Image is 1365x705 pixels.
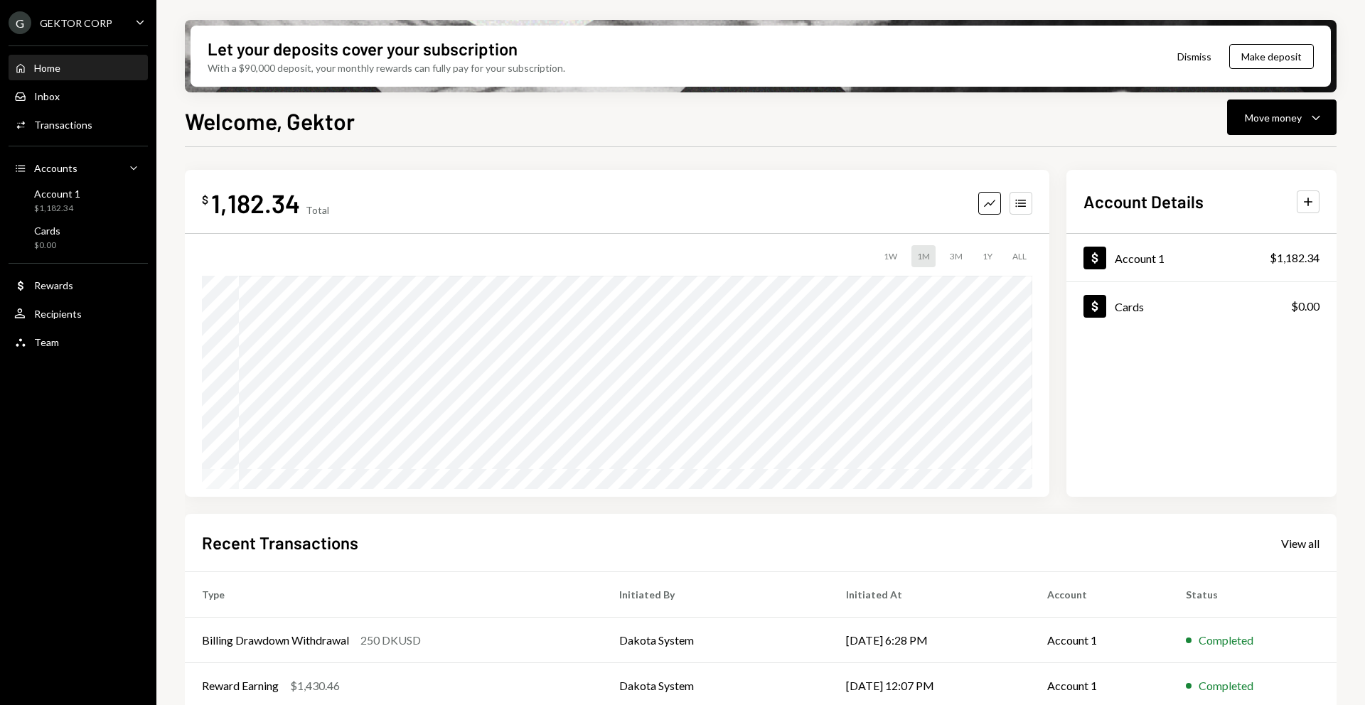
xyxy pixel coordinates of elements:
[1030,618,1169,663] td: Account 1
[1281,537,1319,551] div: View all
[1115,252,1165,265] div: Account 1
[202,632,349,649] div: Billing Drawdown Withdrawal
[202,531,358,554] h2: Recent Transactions
[1291,298,1319,315] div: $0.00
[9,220,148,254] a: Cards$0.00
[34,119,92,131] div: Transactions
[9,301,148,326] a: Recipients
[1007,245,1032,267] div: ALL
[977,245,998,267] div: 1Y
[9,272,148,298] a: Rewards
[360,632,421,649] div: 250 DKUSD
[34,336,59,348] div: Team
[9,329,148,355] a: Team
[1199,632,1253,649] div: Completed
[1030,572,1169,618] th: Account
[602,572,828,618] th: Initiated By
[34,225,60,237] div: Cards
[306,204,329,216] div: Total
[1160,40,1229,73] button: Dismiss
[185,107,355,135] h1: Welcome, Gektor
[9,112,148,137] a: Transactions
[1227,99,1337,135] button: Move money
[290,677,340,694] div: $1,430.46
[34,62,60,74] div: Home
[9,183,148,217] a: Account 1$1,182.34
[211,187,300,219] div: 1,182.34
[9,11,31,34] div: G
[202,677,279,694] div: Reward Earning
[34,203,80,215] div: $1,182.34
[34,188,80,200] div: Account 1
[34,308,82,320] div: Recipients
[9,55,148,80] a: Home
[1199,677,1253,694] div: Completed
[1270,249,1319,267] div: $1,182.34
[9,155,148,181] a: Accounts
[829,572,1031,618] th: Initiated At
[944,245,968,267] div: 3M
[1115,300,1144,313] div: Cards
[9,83,148,109] a: Inbox
[878,245,903,267] div: 1W
[34,90,60,102] div: Inbox
[1083,190,1204,213] h2: Account Details
[1245,110,1302,125] div: Move money
[829,618,1031,663] td: [DATE] 6:28 PM
[34,162,77,174] div: Accounts
[40,17,112,29] div: GEKTOR CORP
[34,279,73,291] div: Rewards
[1066,234,1337,281] a: Account 1$1,182.34
[208,60,565,75] div: With a $90,000 deposit, your monthly rewards can fully pay for your subscription.
[1066,282,1337,330] a: Cards$0.00
[34,240,60,252] div: $0.00
[602,618,828,663] td: Dakota System
[208,37,518,60] div: Let your deposits cover your subscription
[1169,572,1337,618] th: Status
[185,572,602,618] th: Type
[1229,44,1314,69] button: Make deposit
[202,193,208,207] div: $
[911,245,936,267] div: 1M
[1281,535,1319,551] a: View all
